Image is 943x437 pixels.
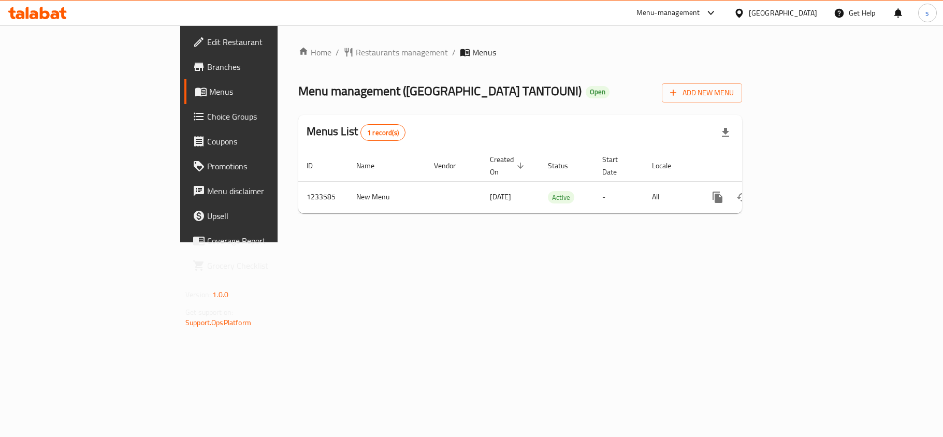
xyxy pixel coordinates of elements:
span: Vendor [434,159,469,172]
td: New Menu [348,181,426,213]
span: Name [356,159,388,172]
a: Branches [184,54,338,79]
a: Upsell [184,203,338,228]
span: Status [548,159,582,172]
span: Restaurants management [356,46,448,59]
button: more [705,185,730,210]
span: Add New Menu [670,86,734,99]
span: Upsell [207,210,329,222]
span: [DATE] [490,190,511,203]
a: Coupons [184,129,338,154]
div: Total records count [360,124,405,141]
span: Get support on: [185,305,233,319]
div: [GEOGRAPHIC_DATA] [749,7,817,19]
span: Grocery Checklist [207,259,329,272]
a: Grocery Checklist [184,253,338,278]
a: Choice Groups [184,104,338,129]
td: - [594,181,644,213]
button: Add New Menu [662,83,742,103]
span: Coverage Report [207,235,329,247]
div: Open [586,86,610,98]
span: Edit Restaurant [207,36,329,48]
a: Restaurants management [343,46,448,59]
span: Promotions [207,160,329,172]
a: Menus [184,79,338,104]
span: Active [548,192,574,203]
a: Edit Restaurant [184,30,338,54]
span: Choice Groups [207,110,329,123]
nav: breadcrumb [298,46,742,59]
td: All [644,181,697,213]
table: enhanced table [298,150,813,213]
div: Menu-management [636,7,700,19]
span: 1.0.0 [212,288,228,301]
span: Menus [209,85,329,98]
span: Coupons [207,135,329,148]
a: Support.OpsPlatform [185,316,251,329]
span: 1 record(s) [361,128,405,138]
div: Active [548,191,574,203]
a: Promotions [184,154,338,179]
span: Created On [490,153,527,178]
th: Actions [697,150,813,182]
span: s [925,7,929,19]
span: Menus [472,46,496,59]
span: Branches [207,61,329,73]
span: ID [307,159,326,172]
a: Menu disclaimer [184,179,338,203]
span: Start Date [602,153,631,178]
button: Change Status [730,185,755,210]
span: Version: [185,288,211,301]
h2: Menus List [307,124,405,141]
span: Open [586,88,610,96]
span: Menu disclaimer [207,185,329,197]
span: Locale [652,159,685,172]
li: / [452,46,456,59]
a: Coverage Report [184,228,338,253]
span: Menu management ( [GEOGRAPHIC_DATA] TANTOUNI ) [298,79,582,103]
